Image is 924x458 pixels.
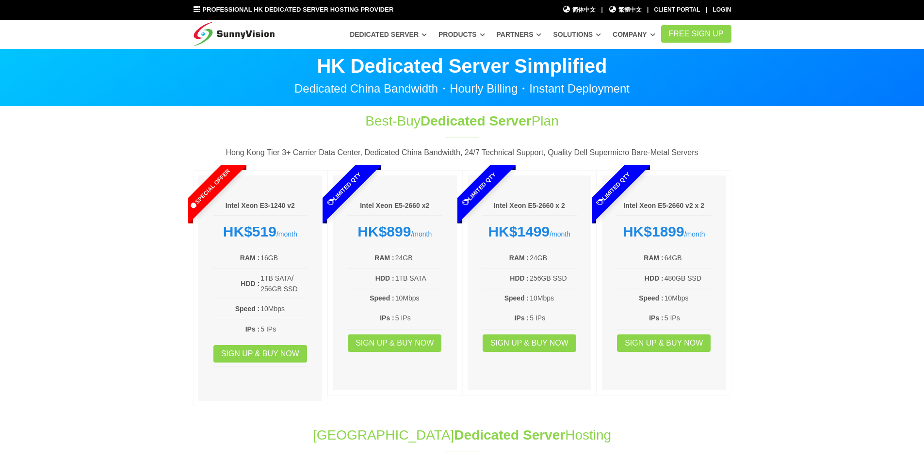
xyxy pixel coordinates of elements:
strong: HK$1899 [623,223,684,239]
td: 24GB [395,252,442,264]
span: Limited Qty [304,148,385,230]
span: Professional HK Dedicated Server Hosting Provider [202,6,393,13]
li: | [601,5,602,15]
a: Sign up & Buy Now [348,334,441,352]
a: Login [713,6,731,13]
span: Dedicated Server [454,427,565,442]
b: RAM : [240,254,259,262]
a: Sign up & Buy Now [617,334,711,352]
li: | [706,5,707,15]
a: Partners [497,26,542,43]
b: HDD : [241,280,259,287]
b: Speed : [235,305,260,313]
a: Solutions [553,26,601,43]
h6: Intel Xeon E5-2660 v2 x 2 [616,201,712,211]
span: Limited Qty [438,148,519,230]
a: Company [613,26,655,43]
a: Client Portal [654,6,700,13]
b: IPs : [515,314,529,322]
td: 1TB SATA [395,272,442,284]
td: 5 IPs [395,312,442,324]
b: RAM : [374,254,394,262]
td: 24GB [529,252,577,264]
span: Dedicated Server [421,113,532,128]
li: | [647,5,648,15]
b: HDD : [645,274,664,282]
td: 16GB [260,252,308,264]
td: 5 IPs [664,312,712,324]
strong: HK$899 [357,223,411,239]
div: /month [213,223,308,240]
td: 5 IPs [260,323,308,335]
div: /month [347,223,442,240]
h6: Intel Xeon E5-2660 x 2 [482,201,577,211]
span: Special Offer [169,148,250,230]
div: /month [482,223,577,240]
td: 480GB SSD [664,272,712,284]
td: 10Mbps [260,303,308,315]
td: 5 IPs [529,312,577,324]
h1: Best-Buy Plan [301,111,624,130]
b: RAM : [509,254,529,262]
td: 1TB SATA/ 256GB SSD [260,272,308,295]
div: /month [616,223,712,240]
td: 10Mbps [529,292,577,304]
td: 64GB [664,252,712,264]
a: Sign up & Buy Now [213,345,307,363]
span: Limited Qty [573,148,654,230]
td: 10Mbps [395,292,442,304]
b: Speed : [370,294,394,302]
b: IPs : [245,325,260,333]
strong: HK$519 [223,223,276,239]
p: Dedicated China Bandwidth・Hourly Billing・Instant Deployment [193,83,731,95]
p: Hong Kong Tier 3+ Carrier Data Center, Dedicated China Bandwidth, 24/7 Technical Support, Quality... [193,146,731,159]
b: RAM : [644,254,663,262]
td: 10Mbps [664,292,712,304]
a: Dedicated Server [350,26,427,43]
h6: Intel Xeon E5-2660 x2 [347,201,442,211]
b: Speed : [639,294,664,302]
b: IPs : [380,314,394,322]
p: HK Dedicated Server Simplified [193,56,731,76]
td: 256GB SSD [529,272,577,284]
a: Sign up & Buy Now [483,334,576,352]
b: IPs : [649,314,664,322]
a: FREE Sign Up [661,25,731,43]
a: 繁體中文 [608,5,642,15]
a: Products [438,26,485,43]
b: HDD : [375,274,394,282]
h1: [GEOGRAPHIC_DATA] Hosting [193,426,731,444]
h6: Intel Xeon E3-1240 v2 [213,201,308,211]
b: Speed : [504,294,529,302]
a: 简体中文 [563,5,596,15]
b: HDD : [510,274,529,282]
strong: HK$1499 [488,223,550,239]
